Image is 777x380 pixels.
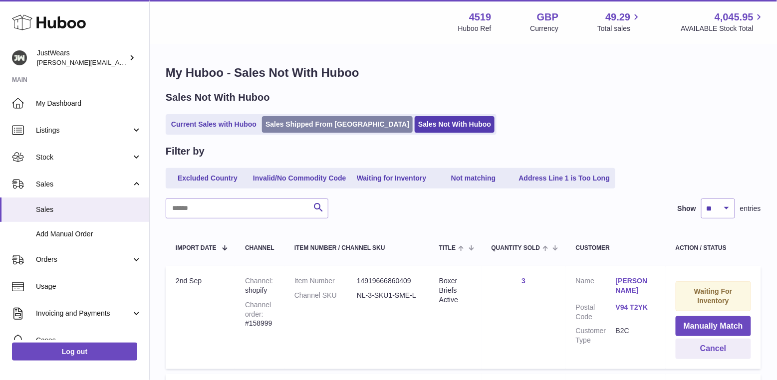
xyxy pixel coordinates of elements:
dt: Item Number [294,276,357,286]
span: entries [740,204,761,213]
button: Manually Match [676,316,751,337]
img: josh@just-wears.com [12,50,27,65]
label: Show [678,204,696,213]
a: 49.29 Total sales [597,10,642,33]
a: Sales Shipped From [GEOGRAPHIC_DATA] [262,116,413,133]
div: Action / Status [676,245,751,251]
span: Title [439,245,456,251]
a: 3 [521,277,525,285]
span: Orders [36,255,131,264]
div: Channel [245,245,274,251]
div: Boxer Briefs Active [439,276,472,305]
dt: Customer Type [576,326,616,345]
td: 2nd Sep [166,266,235,369]
div: Currency [530,24,559,33]
span: 49.29 [605,10,630,24]
a: Current Sales with Huboo [168,116,260,133]
a: Log out [12,343,137,361]
div: Huboo Ref [458,24,492,33]
a: V94 T2YK [616,303,656,312]
div: shopify [245,276,274,295]
span: Quantity Sold [492,245,540,251]
strong: Channel order [245,301,271,318]
span: Add Manual Order [36,229,142,239]
span: [PERSON_NAME][EMAIL_ADDRESS][DOMAIN_NAME] [37,58,200,66]
dd: 14919666860409 [357,276,419,286]
span: Invoicing and Payments [36,309,131,318]
a: Sales Not With Huboo [415,116,495,133]
h1: My Huboo - Sales Not With Huboo [166,65,761,81]
dd: NL-3-SKU1-SME-L [357,291,419,300]
div: Customer [576,245,656,251]
a: Invalid/No Commodity Code [250,170,350,187]
dt: Postal Code [576,303,616,322]
span: Stock [36,153,131,162]
span: My Dashboard [36,99,142,108]
dt: Channel SKU [294,291,357,300]
h2: Filter by [166,145,205,158]
span: Import date [176,245,217,251]
dd: B2C [616,326,656,345]
h2: Sales Not With Huboo [166,91,270,104]
span: Total sales [597,24,642,33]
div: #158999 [245,300,274,329]
a: [PERSON_NAME] [616,276,656,295]
strong: 4519 [469,10,492,24]
a: Waiting for Inventory [352,170,432,187]
strong: GBP [537,10,558,24]
span: 4,045.95 [715,10,754,24]
dt: Name [576,276,616,298]
a: Excluded Country [168,170,248,187]
span: AVAILABLE Stock Total [681,24,765,33]
span: Cases [36,336,142,345]
strong: Waiting For Inventory [694,287,732,305]
a: Not matching [434,170,514,187]
button: Cancel [676,339,751,359]
a: Address Line 1 is Too Long [516,170,614,187]
span: Sales [36,205,142,214]
div: JustWears [37,48,127,67]
strong: Channel [245,277,273,285]
span: Listings [36,126,131,135]
span: Sales [36,180,131,189]
a: 4,045.95 AVAILABLE Stock Total [681,10,765,33]
span: Usage [36,282,142,291]
div: Item Number / Channel SKU [294,245,419,251]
